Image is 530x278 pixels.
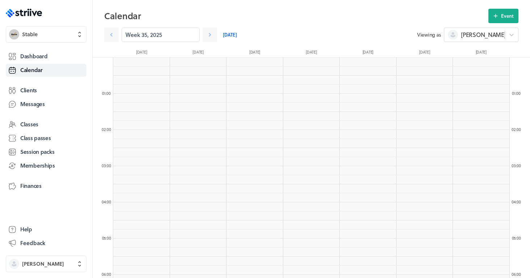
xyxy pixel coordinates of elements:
[106,163,111,169] span: :00
[516,126,521,132] span: :00
[509,257,526,274] iframe: gist-messenger-bubble-iframe
[6,118,86,131] a: Classes
[20,66,43,74] span: Calendar
[509,163,523,168] div: 03
[516,163,521,169] span: :00
[99,127,114,132] div: 02
[6,64,86,77] a: Calendar
[501,13,514,19] span: Event
[99,90,114,96] div: 01
[20,162,55,169] span: Memberships
[6,223,86,236] a: Help
[509,271,523,277] div: 06
[6,132,86,145] a: Class passes
[283,49,339,57] div: [DATE]
[20,52,47,60] span: Dashboard
[113,49,170,57] div: [DATE]
[6,256,86,272] button: [PERSON_NAME]
[20,87,37,94] span: Clients
[516,90,521,96] span: :00
[509,90,523,96] div: 01
[106,271,111,277] span: :00
[106,126,111,132] span: :00
[6,98,86,111] a: Messages
[6,159,86,172] a: Memberships
[106,235,111,241] span: :00
[516,199,521,205] span: :00
[20,226,32,233] span: Help
[223,28,237,42] a: [DATE]
[6,237,86,250] button: Feedback
[20,121,38,128] span: Classes
[6,26,86,43] button: StableStable
[6,146,86,159] a: Session packs
[509,127,523,132] div: 02
[20,148,54,156] span: Session packs
[20,100,45,108] span: Messages
[6,84,86,97] a: Clients
[226,49,283,57] div: [DATE]
[453,49,509,57] div: [DATE]
[99,163,114,168] div: 03
[396,49,453,57] div: [DATE]
[488,9,518,23] button: Event
[20,182,42,190] span: Finances
[170,49,226,57] div: [DATE]
[22,31,38,38] span: Stable
[509,235,523,241] div: 05
[6,50,86,63] a: Dashboard
[106,199,111,205] span: :00
[509,199,523,205] div: 04
[461,31,506,39] span: [PERSON_NAME]
[99,235,114,241] div: 05
[516,235,521,241] span: :00
[106,90,111,96] span: :00
[9,29,19,39] img: Stable
[417,31,441,38] span: Viewing as
[104,9,488,23] h2: Calendar
[20,239,45,247] span: Feedback
[20,134,51,142] span: Class passes
[22,260,64,268] span: [PERSON_NAME]
[99,271,114,277] div: 06
[340,49,396,57] div: [DATE]
[99,199,114,205] div: 04
[122,28,200,42] input: YYYY-M-D
[6,180,86,193] a: Finances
